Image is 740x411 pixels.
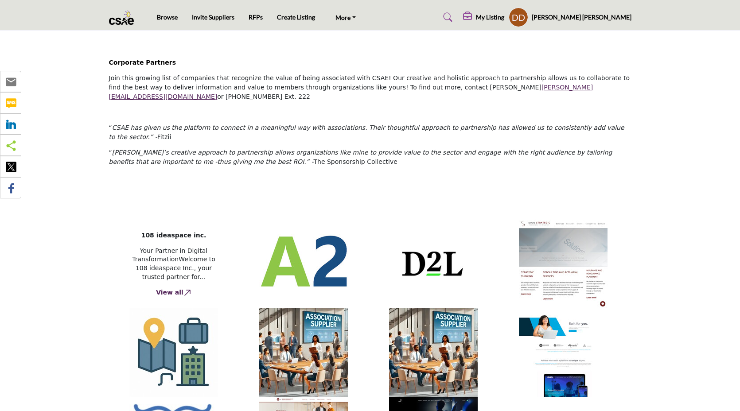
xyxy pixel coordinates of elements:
a: [PERSON_NAME][EMAIL_ADDRESS][DOMAIN_NAME] [109,84,593,100]
p: “ Fitzii [109,123,631,142]
img: 2f758ecf-72f9-47b7-8fc7-e44e31763617.jpg [259,308,348,397]
img: Site Logo [109,10,139,25]
img: 6e8b788d-dd5e-44fd-926b-cfc262ab6ad2.jpg [259,220,348,308]
a: Browse [157,13,178,21]
a: RFPs [249,13,263,21]
div: Your Partner in Digital TransformationWelcome to 108 ideaspace Inc., your trusted partner for... [132,246,216,281]
a: Search [435,10,458,24]
div: My Listing [463,12,504,23]
p: “ The Sponsorship Collective [109,148,631,167]
a: Create Listing [277,13,315,21]
a: More [329,11,362,23]
p: Join this growing list of companies that recognize the value of being associated with CSAE! Our c... [109,74,631,101]
button: Show hide supplier dropdown [509,8,528,27]
a: Invite Suppliers [192,13,234,21]
img: 76473080-5eb2-4f72-b7ef-3777e28d7354.jpg [389,308,478,397]
h2: Corporate Partners [109,58,631,67]
div: 108 ideaspace inc. [141,230,206,240]
img: 1e0e84bf-2c00-4fda-9313-749d5698dd2e.jpg [519,220,608,308]
img: 106f3f19-604e-43fc-8ad6-c83f101fc56d.jpg [129,308,218,397]
h5: [PERSON_NAME] [PERSON_NAME] [532,13,631,22]
img: 8fa8ab89-db89-4937-9af4-21538db85d9a.jpg [519,308,608,397]
h5: My Listing [476,13,504,21]
em: CSAE has given us the platform to connect in a meaningful way with associations. Their thoughtful... [109,124,624,140]
a: View all [156,288,191,297]
em: [PERSON_NAME]’s creative approach to partnership allows organizations like mine to provide value ... [109,149,612,165]
img: 437332f0-bb54-40d4-9215-8de8374c4901.jpg [389,220,478,308]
